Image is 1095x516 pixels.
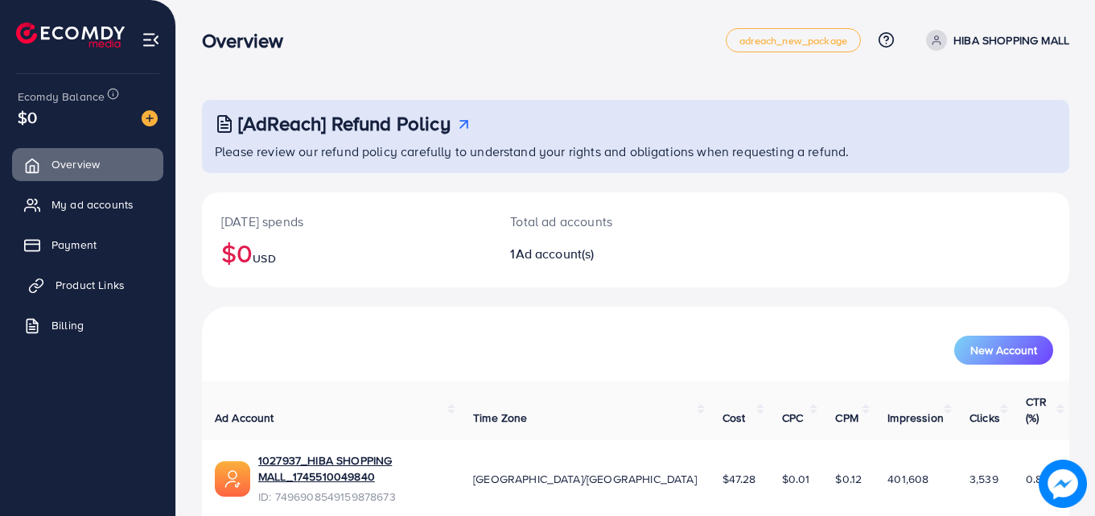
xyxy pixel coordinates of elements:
[12,309,163,341] a: Billing
[516,245,595,262] span: Ad account(s)
[215,461,250,497] img: ic-ads-acc.e4c84228.svg
[920,30,1069,51] a: HIBA SHOPPING MALL
[510,212,689,231] p: Total ad accounts
[221,237,471,268] h2: $0
[12,188,163,221] a: My ad accounts
[142,31,160,49] img: menu
[722,410,746,426] span: Cost
[739,35,847,46] span: adreach_new_package
[782,471,810,487] span: $0.01
[221,212,471,231] p: [DATE] spends
[202,29,296,52] h3: Overview
[215,142,1060,161] p: Please review our refund policy carefully to understand your rights and obligations when requesti...
[18,105,37,129] span: $0
[1026,394,1047,426] span: CTR (%)
[473,410,527,426] span: Time Zone
[51,237,97,253] span: Payment
[726,28,861,52] a: adreach_new_package
[238,112,451,135] h3: [AdReach] Refund Policy
[835,410,858,426] span: CPM
[56,277,125,293] span: Product Links
[473,471,697,487] span: [GEOGRAPHIC_DATA]/[GEOGRAPHIC_DATA]
[215,410,274,426] span: Ad Account
[258,452,447,485] a: 1027937_HIBA SHOPPING MALL_1745510049840
[887,410,944,426] span: Impression
[722,471,756,487] span: $47.28
[510,246,689,262] h2: 1
[1039,460,1087,508] img: image
[954,336,1053,365] button: New Account
[258,489,447,505] span: ID: 7496908549159878673
[51,196,134,213] span: My ad accounts
[253,250,275,266] span: USD
[1026,471,1049,487] span: 0.88
[970,345,1037,356] span: New Account
[51,156,100,172] span: Overview
[51,317,84,333] span: Billing
[782,410,803,426] span: CPC
[953,31,1069,50] p: HIBA SHOPPING MALL
[969,410,1000,426] span: Clicks
[142,110,158,126] img: image
[12,229,163,261] a: Payment
[12,269,163,301] a: Product Links
[835,471,862,487] span: $0.12
[16,23,125,47] img: logo
[12,148,163,180] a: Overview
[18,89,105,105] span: Ecomdy Balance
[969,471,998,487] span: 3,539
[887,471,928,487] span: 401,608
